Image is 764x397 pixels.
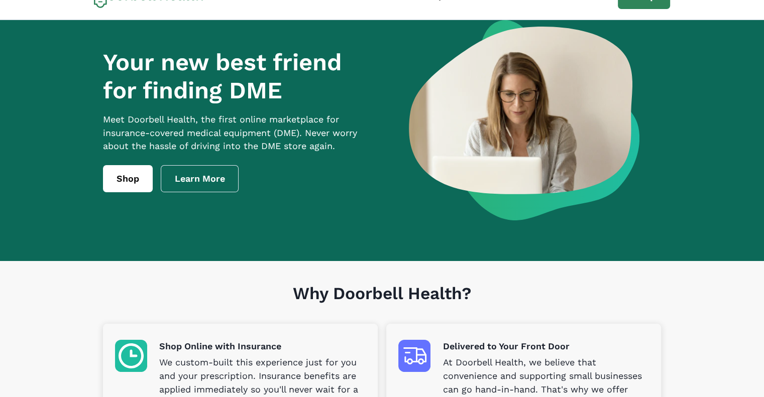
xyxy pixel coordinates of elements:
[115,340,147,372] img: Shop Online with Insurance icon
[103,284,661,324] h1: Why Doorbell Health?
[161,165,239,192] a: Learn More
[443,340,649,353] p: Delivered to Your Front Door
[103,165,153,192] a: Shop
[103,48,376,105] h1: Your new best friend for finding DME
[398,340,430,372] img: Delivered to Your Front Door icon
[409,20,639,220] img: a woman looking at a computer
[159,340,366,353] p: Shop Online with Insurance
[103,113,376,154] p: Meet Doorbell Health, the first online marketplace for insurance-covered medical equipment (DME)....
